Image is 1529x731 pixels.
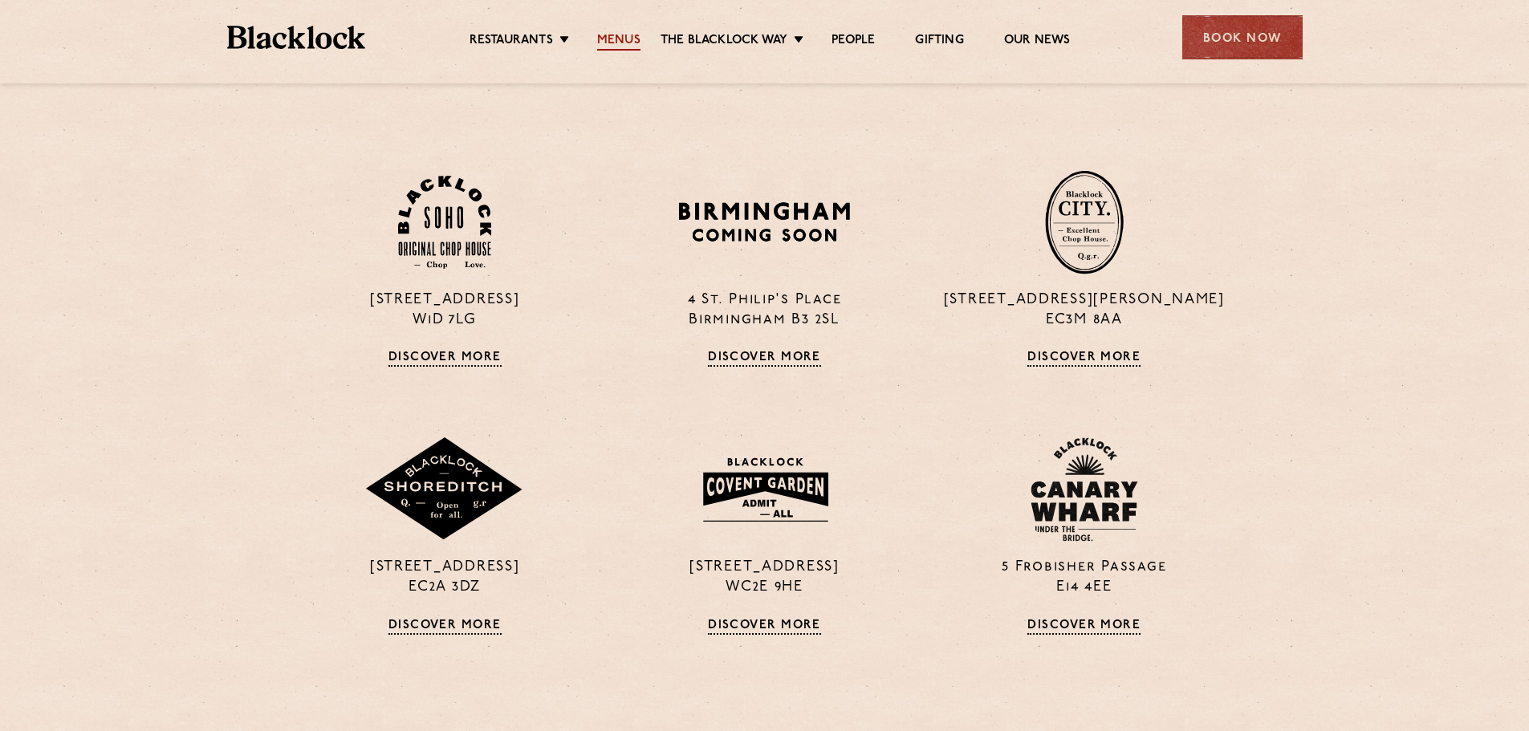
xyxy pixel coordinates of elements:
a: Menus [597,33,640,51]
img: BL_CW_Logo_Website.svg [1031,437,1138,542]
div: Book Now [1182,15,1303,59]
a: Discover More [1027,619,1141,635]
a: Gifting [915,33,963,51]
img: BIRMINGHAM-P22_-e1747915156957.png [676,197,853,247]
p: [STREET_ADDRESS] EC2A 3DZ [297,558,592,598]
p: [STREET_ADDRESS] WC2E 9HE [616,558,912,598]
p: 5 Frobisher Passage E14 4EE [937,558,1232,598]
a: The Blacklock Way [661,33,787,51]
a: Discover More [708,351,821,367]
img: Soho-stamp-default.svg [398,176,491,270]
a: Our News [1004,33,1071,51]
a: Discover More [388,619,502,635]
a: People [832,33,875,51]
p: [STREET_ADDRESS][PERSON_NAME] EC3M 8AA [937,290,1232,331]
img: BLA_1470_CoventGarden_Website_Solid.svg [687,448,842,531]
img: BL_Textured_Logo-footer-cropped.svg [227,26,366,49]
a: Discover More [708,619,821,635]
img: City-stamp-default.svg [1045,170,1124,274]
a: Restaurants [470,33,553,51]
a: Discover More [388,351,502,367]
img: Shoreditch-stamp-v2-default.svg [364,437,525,542]
a: Discover More [1027,351,1141,367]
p: 4 St. Philip's Place Birmingham B3 2SL [616,290,912,331]
p: [STREET_ADDRESS] W1D 7LG [297,290,592,331]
